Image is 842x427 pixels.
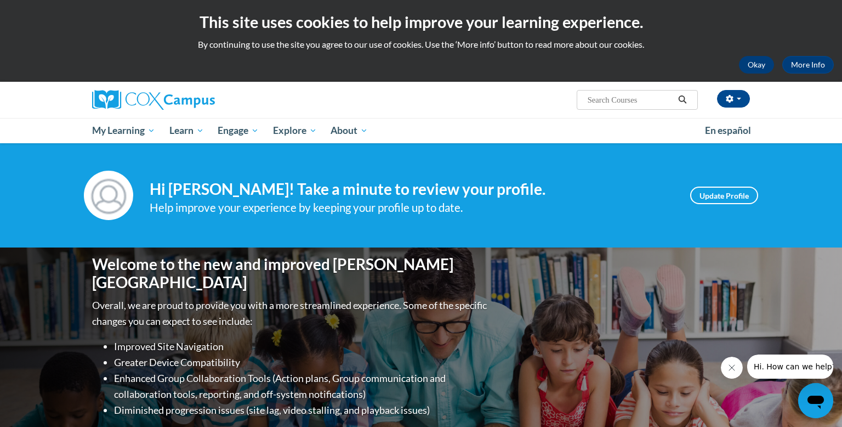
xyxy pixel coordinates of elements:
span: Learn [169,124,204,137]
span: About [331,124,368,137]
a: Explore [266,118,324,143]
li: Greater Device Compatibility [114,355,490,370]
h2: This site uses cookies to help improve your learning experience. [8,11,834,33]
iframe: Button to launch messaging window [798,383,833,418]
button: Search [674,93,691,106]
img: Profile Image [84,171,133,220]
button: Account Settings [717,90,750,108]
a: Engage [210,118,266,143]
iframe: Message from company [747,355,833,379]
span: My Learning [92,124,155,137]
span: Hi. How can we help? [7,8,89,16]
li: Improved Site Navigation [114,339,490,355]
img: Cox Campus [92,90,215,110]
input: Search Courses [587,93,674,106]
a: My Learning [85,118,162,143]
li: Enhanced Group Collaboration Tools (Action plans, Group communication and collaboration tools, re... [114,370,490,402]
a: Learn [162,118,211,143]
span: En español [705,125,751,136]
h1: Welcome to the new and improved [PERSON_NAME][GEOGRAPHIC_DATA] [92,255,490,292]
div: Help improve your experience by keeping your profile up to date. [150,199,674,217]
h4: Hi [PERSON_NAME]! Take a minute to review your profile. [150,180,674,199]
span: Engage [218,124,259,137]
p: Overall, we are proud to provide you with a more streamlined experience. Some of the specific cha... [92,297,490,329]
button: Okay [739,56,774,74]
p: By continuing to use the site you agree to our use of cookies. Use the ‘More info’ button to read... [8,38,834,50]
a: Cox Campus [92,90,300,110]
a: Update Profile [690,187,758,204]
iframe: Close message [721,357,743,379]
span: Explore [273,124,317,137]
div: Main menu [76,118,766,143]
a: About [324,118,376,143]
li: Diminished progression issues (site lag, video stalling, and playback issues) [114,402,490,418]
a: More Info [782,56,834,74]
a: En español [698,119,758,142]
